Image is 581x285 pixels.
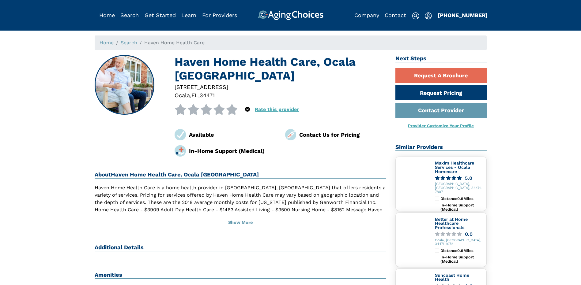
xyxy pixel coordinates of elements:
[202,12,237,18] a: For Providers
[175,83,386,91] div: [STREET_ADDRESS]
[299,131,386,139] div: Contact Us for Pricing
[200,91,215,99] div: 34471
[121,40,137,46] a: Search
[95,244,387,251] h2: Additional Details
[435,239,484,246] div: Ocala, [GEOGRAPHIC_DATA], 34471-1072
[395,55,487,62] h2: Next Steps
[395,68,487,83] a: Request A Brochure
[395,144,487,151] h2: Similar Providers
[95,272,387,279] h2: Amenities
[175,92,190,98] span: Ocala
[354,12,379,18] a: Company
[189,147,276,155] div: In-Home Support (Medical)
[465,176,472,180] div: 5.0
[95,184,387,221] p: Haven Home Health Care is a home health provider in [GEOGRAPHIC_DATA], [GEOGRAPHIC_DATA] that off...
[425,12,432,20] img: user-icon.svg
[440,197,484,201] div: Distance 0.9 Miles
[144,40,205,46] span: Haven Home Health Care
[255,106,299,112] a: Rate this provider
[425,10,432,20] div: Popover trigger
[440,249,484,253] div: Distance 0.9 Miles
[258,10,323,20] img: AgingChoices
[440,255,484,264] div: In-Home Support (Medical)
[189,131,276,139] div: Available
[435,232,484,236] a: 0.0
[435,161,474,174] a: Maxim Healthcare Services - Ocala Homecare
[99,12,115,18] a: Home
[95,216,387,229] button: Show More
[395,103,487,118] a: Contact Provider
[100,40,114,46] a: Home
[120,10,139,20] div: Popover trigger
[435,176,484,180] a: 5.0
[120,12,139,18] a: Search
[175,55,386,83] h1: Haven Home Health Care, Ocala [GEOGRAPHIC_DATA]
[95,171,387,179] h2: About Haven Home Health Care, Ocala [GEOGRAPHIC_DATA]
[435,273,469,282] a: Suncoast Home Health
[408,123,474,128] a: Provider Customize Your Profile
[435,182,484,194] div: [GEOGRAPHIC_DATA], [GEOGRAPHIC_DATA], 34471-7807
[198,92,200,98] span: ,
[438,12,488,18] a: [PHONE_NUMBER]
[412,12,419,20] img: search-icon.svg
[465,232,473,236] div: 0.0
[245,104,250,115] div: Popover trigger
[181,12,196,18] a: Learn
[385,12,406,18] a: Contact
[435,217,468,230] a: Better at Home Healthcare Professionals
[95,35,487,50] nav: breadcrumb
[191,92,198,98] span: FL
[440,203,484,212] div: In-Home Support (Medical)
[190,92,191,98] span: ,
[145,12,176,18] a: Get Started
[95,56,154,114] img: Haven Home Health Care, Ocala FL
[395,85,487,100] a: Request Pricing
